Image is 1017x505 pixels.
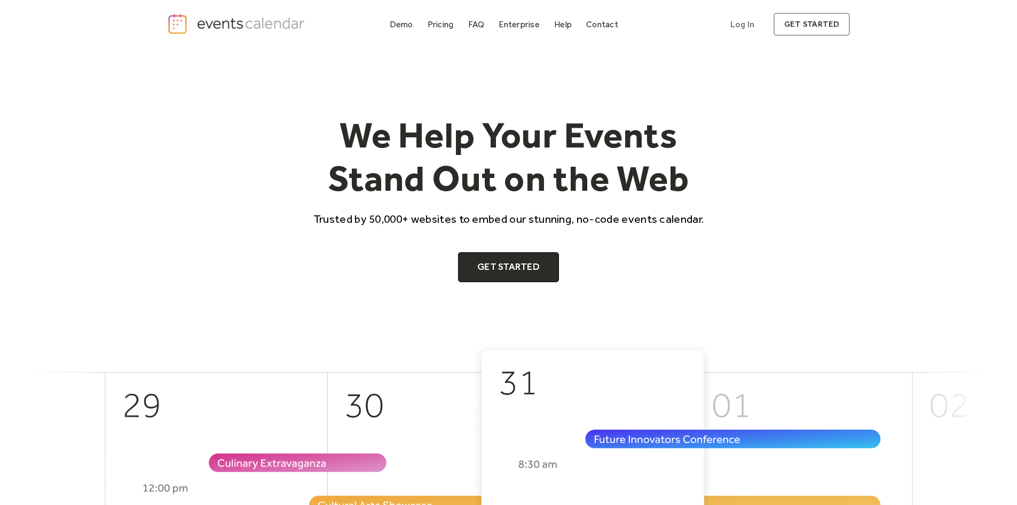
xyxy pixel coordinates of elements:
a: Log In [720,13,765,36]
div: Pricing [428,21,454,27]
div: Enterprise [499,21,539,27]
div: Demo [390,21,413,27]
h1: We Help Your Events Stand Out on the Web [304,113,714,200]
a: Contact [582,17,622,32]
a: FAQ [464,17,489,32]
a: Get Started [458,252,559,282]
a: home [167,13,308,35]
a: Enterprise [494,17,543,32]
a: Help [550,17,576,32]
p: Trusted by 50,000+ websites to embed our stunning, no-code events calendar. [304,211,714,227]
a: Demo [385,17,417,32]
div: FAQ [468,21,485,27]
a: Pricing [423,17,458,32]
div: Contact [586,21,618,27]
div: Help [554,21,572,27]
a: get started [774,13,850,36]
